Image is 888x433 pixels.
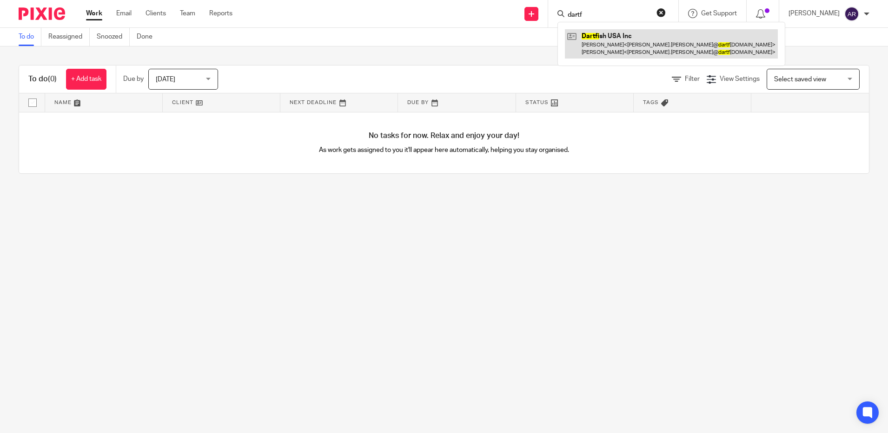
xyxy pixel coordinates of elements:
[48,75,57,83] span: (0)
[685,76,700,82] span: Filter
[86,9,102,18] a: Work
[180,9,195,18] a: Team
[66,69,106,90] a: + Add task
[48,28,90,46] a: Reassigned
[28,74,57,84] h1: To do
[19,28,41,46] a: To do
[137,28,159,46] a: Done
[567,11,650,20] input: Search
[232,145,656,155] p: As work gets assigned to you it'll appear here automatically, helping you stay organised.
[789,9,840,18] p: [PERSON_NAME]
[844,7,859,21] img: svg%3E
[146,9,166,18] a: Clients
[156,76,175,83] span: [DATE]
[720,76,760,82] span: View Settings
[656,8,666,17] button: Clear
[97,28,130,46] a: Snoozed
[19,131,869,141] h4: No tasks for now. Relax and enjoy your day!
[701,10,737,17] span: Get Support
[123,74,144,84] p: Due by
[19,7,65,20] img: Pixie
[209,9,232,18] a: Reports
[643,100,659,105] span: Tags
[774,76,826,83] span: Select saved view
[116,9,132,18] a: Email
